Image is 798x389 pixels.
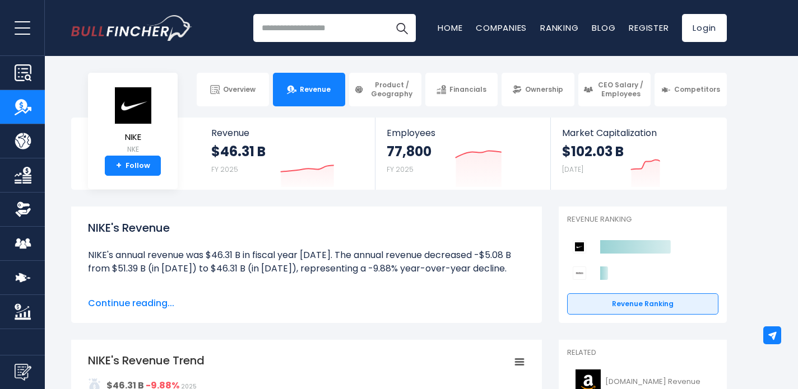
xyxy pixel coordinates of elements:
small: FY 2025 [211,165,238,174]
p: Related [567,348,718,358]
a: Blog [592,22,615,34]
small: FY 2025 [387,165,414,174]
small: NKE [113,144,152,154]
a: Home [438,22,462,34]
button: Search [388,14,416,42]
strong: $102.03 B [562,143,624,160]
span: NIKE [113,133,152,142]
a: Revenue $46.31 B FY 2025 [200,118,375,190]
a: NIKE NKE [113,86,153,156]
span: Product / Geography [367,81,416,98]
span: Overview [223,85,256,94]
a: +Follow [105,156,161,176]
span: Market Capitalization [562,128,715,138]
a: Employees 77,800 FY 2025 [375,118,550,190]
small: [DATE] [562,165,583,174]
a: Companies [476,22,527,34]
img: Ownership [15,201,31,218]
tspan: NIKE's Revenue Trend [88,353,205,368]
a: CEO Salary / Employees [578,73,651,106]
span: Continue reading... [88,297,525,310]
a: Ownership [502,73,574,106]
a: Competitors [655,73,727,106]
a: Go to homepage [71,15,192,41]
span: Revenue [300,85,331,94]
strong: + [116,161,122,171]
img: Deckers Outdoor Corporation competitors logo [573,266,586,280]
li: NIKE's quarterly revenue was $11.10 B in the quarter ending [DATE]. The quarterly revenue decreas... [88,289,525,329]
img: NIKE competitors logo [573,240,586,254]
strong: 77,800 [387,143,432,160]
a: Product / Geography [349,73,421,106]
a: Market Capitalization $102.03 B [DATE] [551,118,726,190]
a: Overview [197,73,269,106]
a: Revenue Ranking [567,293,718,315]
a: Financials [425,73,498,106]
li: NIKE's annual revenue was $46.31 B in fiscal year [DATE]. The annual revenue decreased -$5.08 B f... [88,249,525,275]
img: Bullfincher logo [71,15,192,41]
a: Login [682,14,727,42]
p: Revenue Ranking [567,215,718,224]
span: Revenue [211,128,364,138]
h1: NIKE's Revenue [88,219,525,236]
span: CEO Salary / Employees [596,81,646,98]
strong: $46.31 B [211,143,266,160]
a: Revenue [273,73,345,106]
span: Financials [449,85,486,94]
span: Competitors [674,85,720,94]
a: Ranking [540,22,578,34]
span: Ownership [525,85,563,94]
a: Register [629,22,669,34]
span: Employees [387,128,539,138]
